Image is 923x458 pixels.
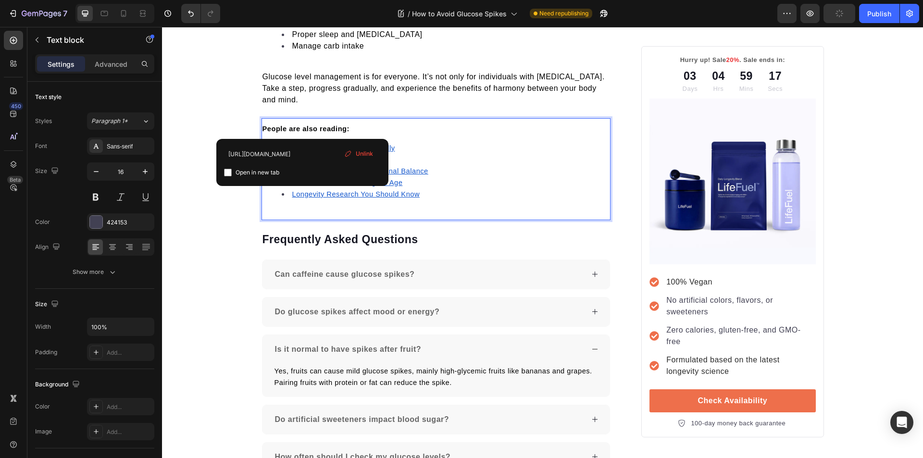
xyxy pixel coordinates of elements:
[4,4,72,23] button: 7
[48,59,75,69] p: Settings
[536,368,605,380] div: Check Availability
[859,4,899,23] button: Publish
[35,165,61,178] div: Size
[867,9,891,19] div: Publish
[35,218,50,226] div: Color
[577,41,591,58] div: 59
[35,142,47,150] div: Font
[488,28,652,38] p: Hurry up! Sale . Sale ends in:
[73,267,117,277] div: Show more
[504,251,550,259] span: 100% Vegan
[107,428,152,436] div: Add...
[9,102,23,110] div: 450
[224,147,381,162] input: Paste link here
[35,348,57,357] div: Padding
[87,318,154,335] input: Auto
[107,403,152,411] div: Add...
[35,378,82,391] div: Background
[7,176,23,184] div: Beta
[412,9,507,19] span: How to Avoid Glucose Spikes
[35,402,50,411] div: Color
[35,427,52,436] div: Image
[550,41,563,58] div: 04
[35,263,154,281] button: Show more
[63,8,67,19] p: 7
[521,41,536,58] div: 03
[890,411,913,434] div: Open Intercom Messenger
[162,27,923,458] iframe: Design area
[521,57,536,67] p: Days
[47,34,128,46] p: Text block
[487,72,653,237] a: Daily Longevity Blend
[107,142,152,151] div: Sans-serif
[487,362,653,385] a: Check Availability
[356,149,373,158] span: Unlink
[539,9,588,18] span: Need republishing
[95,59,127,69] p: Advanced
[550,57,563,67] p: Hrs
[504,269,611,289] span: No artificial colors, flavors, or sweeteners
[107,348,152,357] div: Add...
[107,218,152,227] div: 424153
[577,57,591,67] p: Mins
[35,322,51,331] div: Width
[181,4,220,23] div: Undo/Redo
[564,29,578,37] span: 20%
[113,426,289,434] span: How often should I check my glucose levels?
[35,117,52,125] div: Styles
[35,298,61,311] div: Size
[87,112,154,130] button: Paragraph 1*
[236,167,279,178] span: Open in new tab
[504,299,638,319] span: Zero calories, gluten-free, and GMO-free
[606,57,621,67] p: Secs
[91,117,128,125] span: Paragraph 1*
[504,329,618,348] span: Formulated based on the latest longevity science
[35,241,62,254] div: Align
[408,9,410,19] span: /
[606,41,621,58] div: 17
[35,93,62,101] div: Text style
[529,393,624,400] span: 100-day money back guarantee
